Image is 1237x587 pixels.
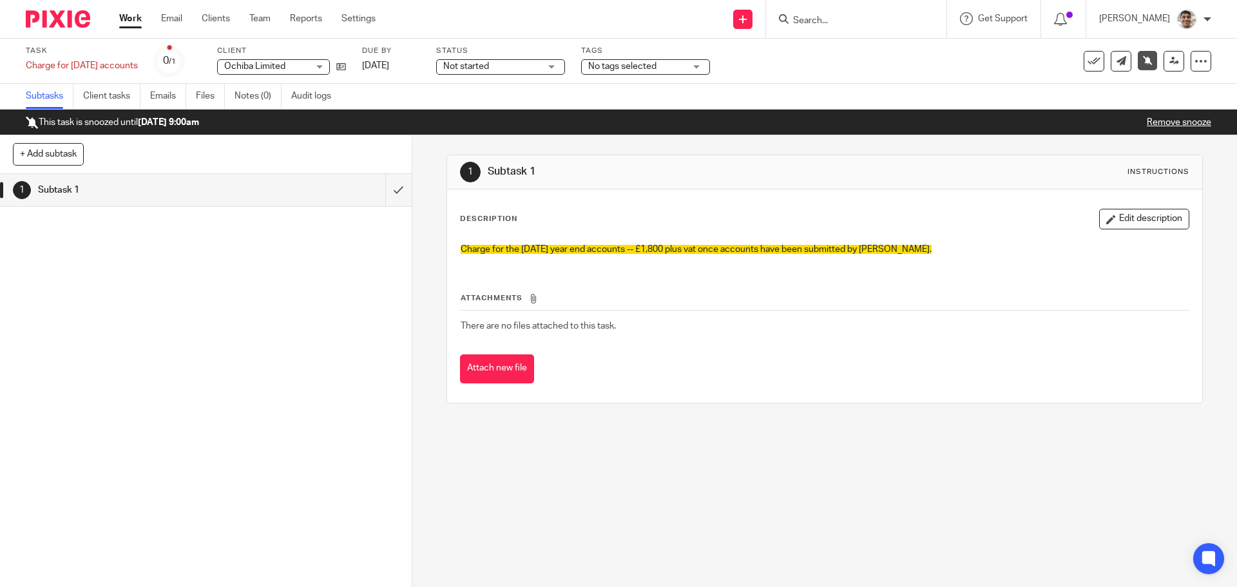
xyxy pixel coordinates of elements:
a: Files [196,84,225,109]
a: Audit logs [291,84,341,109]
a: Subtasks [26,84,73,109]
span: No tags selected [588,62,657,71]
div: Charge for [DATE] accounts [26,59,138,72]
a: Client tasks [83,84,140,109]
a: Team [249,12,271,25]
button: Attach new file [460,354,534,383]
span: Charge for the [DATE] year end accounts -- £1,800 plus vat once accounts have been submitted by [... [461,245,932,254]
button: Edit description [1099,209,1189,229]
a: Remove snooze [1147,118,1211,127]
a: Work [119,12,142,25]
a: Email [161,12,182,25]
a: Notes (0) [235,84,282,109]
label: Client [217,46,346,56]
label: Status [436,46,565,56]
h1: Subtask 1 [488,165,852,178]
img: PXL_20240409_141816916.jpg [1176,9,1197,30]
span: Ochiba Limited [224,62,285,71]
p: [PERSON_NAME] [1099,12,1170,25]
a: Clients [202,12,230,25]
span: [DATE] [362,61,389,70]
label: Due by [362,46,420,56]
span: Get Support [978,14,1028,23]
h1: Subtask 1 [38,180,261,200]
label: Tags [581,46,710,56]
span: Attachments [461,294,523,302]
a: Emails [150,84,186,109]
div: 0 [163,53,176,68]
a: Reports [290,12,322,25]
a: Settings [341,12,376,25]
p: This task is snoozed until [26,116,199,129]
b: [DATE] 9:00am [138,118,199,127]
div: Instructions [1127,167,1189,177]
div: Charge for Dec24 accounts [26,59,138,72]
label: Task [26,46,138,56]
span: Not started [443,62,489,71]
span: There are no files attached to this task. [461,322,616,331]
p: Description [460,214,517,224]
img: Pixie [26,10,90,28]
input: Search [792,15,908,27]
button: + Add subtask [13,143,84,165]
small: /1 [169,58,176,65]
div: 1 [460,162,481,182]
div: 1 [13,181,31,199]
